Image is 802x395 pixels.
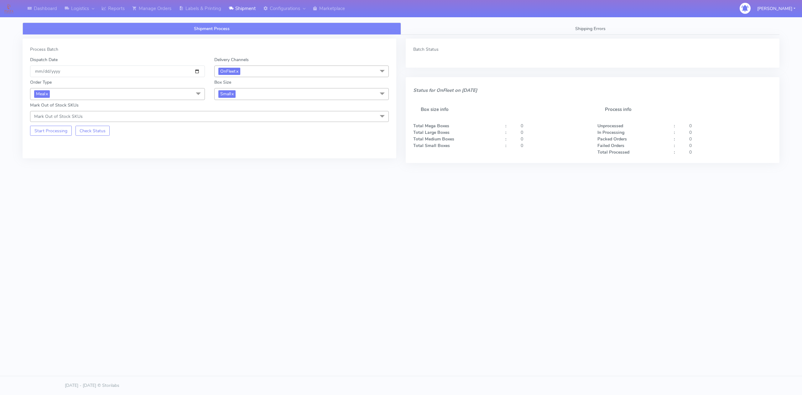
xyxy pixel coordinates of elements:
[413,123,449,129] strong: Total Mega Boxes
[597,99,772,120] h5: Process info
[597,149,629,155] strong: Total Processed
[214,79,231,86] label: Box Size
[516,136,593,142] div: 0
[413,143,450,149] strong: Total Small Boxes
[516,123,593,129] div: 0
[597,136,627,142] strong: Packed Orders
[194,26,230,32] span: Shipment Process
[30,46,389,53] div: Process Batch
[674,136,675,142] strong: :
[413,87,477,93] i: Status for OnFleet on [DATE]
[231,90,234,97] a: x
[753,2,800,15] button: [PERSON_NAME]
[597,129,624,135] strong: In Processing
[218,68,240,75] span: OnFleet
[516,142,593,149] div: 0
[505,143,506,149] strong: :
[30,79,52,86] label: Order Type
[685,142,777,149] div: 0
[505,129,506,135] strong: :
[597,143,624,149] strong: Failed Orders
[218,90,236,97] span: Small
[674,149,675,155] strong: :
[30,102,79,108] label: Mark Out of Stock SKUs
[674,143,675,149] strong: :
[685,149,777,155] div: 0
[413,99,588,120] h5: Box size info
[236,68,238,74] a: x
[505,123,506,129] strong: :
[674,129,675,135] strong: :
[413,46,772,53] div: Batch Status
[23,23,779,35] ul: Tabs
[34,113,83,119] span: Mark Out of Stock SKUs
[597,123,623,129] strong: Unprocessed
[516,129,593,136] div: 0
[45,90,48,97] a: x
[413,129,450,135] strong: Total Large Boxes
[505,136,506,142] strong: :
[685,136,777,142] div: 0
[30,126,72,136] button: Start Processing
[674,123,675,129] strong: :
[685,123,777,129] div: 0
[76,126,110,136] button: Check Status
[30,56,58,63] label: Dispatch Date
[413,136,454,142] strong: Total Medium Boxes
[685,129,777,136] div: 0
[34,90,50,97] span: Meal
[214,56,249,63] label: Delivery Channels
[575,26,606,32] span: Shipping Errors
